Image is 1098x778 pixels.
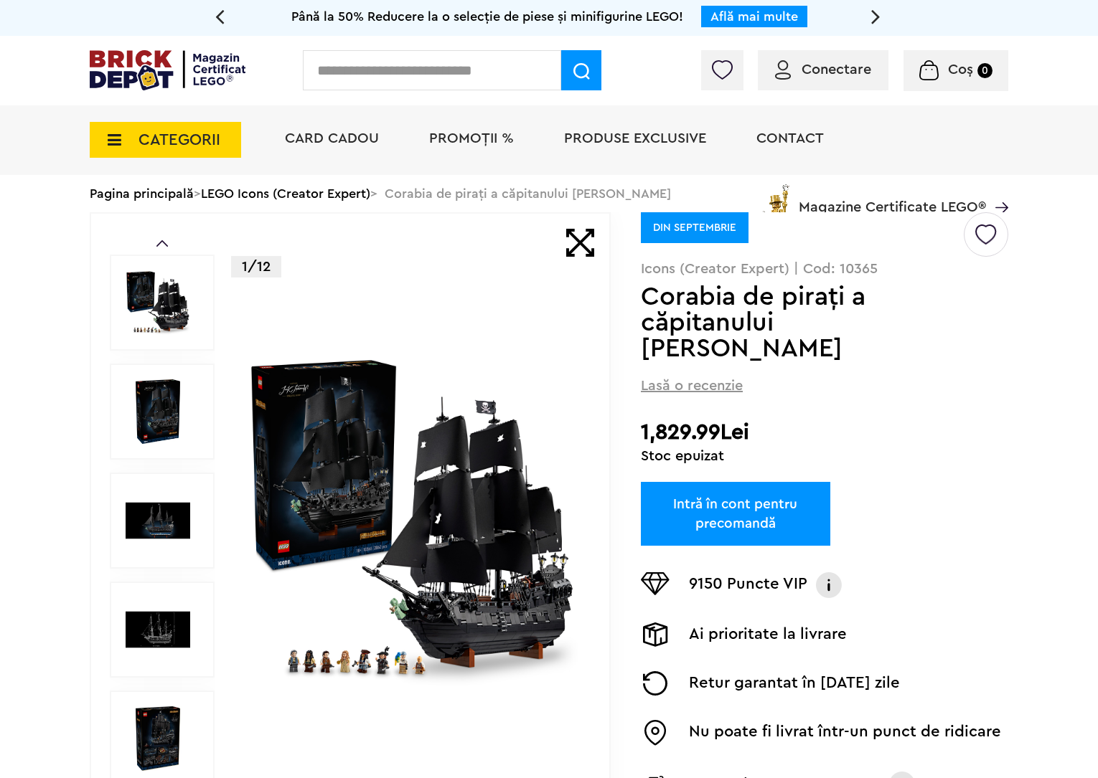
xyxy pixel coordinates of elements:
[799,181,986,214] span: Magazine Certificate LEGO®
[126,488,190,553] img: Corabia de piraţi a căpitanului Jack Sparrow LEGO 10365
[429,131,514,146] a: PROMOȚII %
[710,10,798,23] a: Află mai multe
[641,376,743,396] span: Lasă o recenzie
[291,10,683,23] span: Până la 50% Reducere la o selecție de piese și minifigurine LEGO!
[641,284,962,361] h1: Corabia de piraţi a căpitanului [PERSON_NAME]
[231,256,281,277] p: 1/12
[756,131,824,146] a: Contact
[689,720,1001,746] p: Nu poate fi livrat într-un punct de ridicare
[689,572,807,598] p: 9150 Puncte VIP
[641,419,1008,445] h2: 1,829.99Lei
[802,62,871,77] span: Conectare
[126,597,190,662] img: Seturi Lego Corabia de piraţi a căpitanului Jack Sparrow
[689,671,900,696] p: Retur garantat în [DATE] zile
[641,572,670,595] img: Puncte VIP
[815,572,843,598] img: Info VIP
[641,262,1008,276] p: Icons (Creator Expert) | Cod: 10365
[641,720,670,746] img: Easybox
[641,622,670,647] img: Livrare
[285,131,379,146] a: Card Cadou
[156,240,168,247] a: Prev
[986,181,1008,196] a: Magazine Certificate LEGO®
[139,132,220,148] span: CATEGORII
[126,270,190,335] img: Corabia de piraţi a căpitanului Jack Sparrow
[246,355,578,687] img: Corabia de piraţi a căpitanului Jack Sparrow
[641,482,830,546] a: Intră în cont pentru precomandă
[641,212,749,243] div: DIN SEPTEMBRIE
[126,706,190,771] img: LEGO Icons (Creator Expert) Corabia de piraţi a căpitanului Jack Sparrow
[564,131,706,146] a: Produse exclusive
[689,622,847,647] p: Ai prioritate la livrare
[641,449,1008,463] div: Stoc epuizat
[126,379,190,444] img: Corabia de piraţi a căpitanului Jack Sparrow
[641,671,670,696] img: Returnare
[948,62,973,77] span: Coș
[977,63,993,78] small: 0
[775,62,871,77] a: Conectare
